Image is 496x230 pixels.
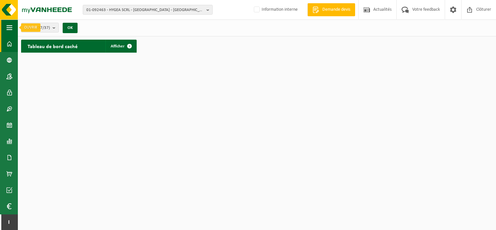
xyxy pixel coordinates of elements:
[25,23,50,33] span: Site(s)
[307,3,355,16] a: Demande devis
[21,23,59,32] button: Site(s)(37/37)
[86,5,204,15] span: 01-092463 - HYGEA SCRL - [GEOGRAPHIC_DATA] - [GEOGRAPHIC_DATA]
[253,5,298,15] label: Information interne
[83,5,213,15] button: 01-092463 - HYGEA SCRL - [GEOGRAPHIC_DATA] - [GEOGRAPHIC_DATA]
[321,6,352,13] span: Demande devis
[111,44,125,48] span: Afficher
[63,23,78,33] button: OK
[21,40,84,52] h2: Tableau de bord caché
[105,40,136,53] a: Afficher
[37,26,50,30] count: (37/37)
